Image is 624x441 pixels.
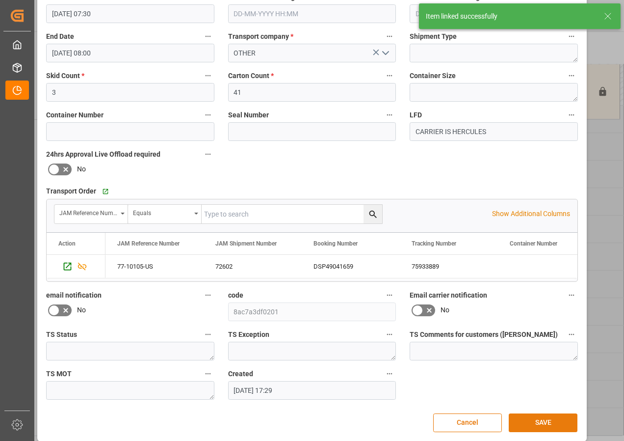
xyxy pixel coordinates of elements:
[565,289,578,302] button: Email carrier notification
[228,110,269,120] span: Seal Number
[302,255,400,278] div: DSP49041659
[46,290,102,301] span: email notification
[58,240,76,247] div: Action
[313,240,358,247] span: Booking Number
[228,330,269,340] span: TS Exception
[228,381,396,400] input: DD-MM-YYYY HH:MM
[410,110,422,120] span: LFD
[509,413,577,432] button: SAVE
[410,330,558,340] span: TS Comments for customers ([PERSON_NAME])
[410,290,487,301] span: Email carrier notification
[383,109,396,121] button: Seal Number
[202,205,382,223] input: Type to search
[77,305,86,315] span: No
[202,328,214,341] button: TS Status
[105,255,204,278] div: 77-10105-US
[565,109,578,121] button: LFD
[410,71,456,81] span: Container Size
[383,367,396,380] button: Created
[228,4,396,23] input: DD-MM-YYYY HH:MM
[412,240,456,247] span: Tracking Number
[46,4,214,23] input: DD-MM-YYYY HH:MM
[47,255,105,278] div: Press SPACE to select this row.
[433,413,502,432] button: Cancel
[59,206,117,218] div: JAM Reference Number
[117,240,180,247] span: JAM Reference Number
[46,31,74,42] span: End Date
[441,305,449,315] span: No
[383,328,396,341] button: TS Exception
[228,71,274,81] span: Carton Count
[383,69,396,82] button: Carton Count *
[426,11,595,22] div: Item linked successfully
[410,31,457,42] span: Shipment Type
[46,186,96,196] span: Transport Order
[202,69,214,82] button: Skid Count *
[492,209,570,219] p: Show Additional Columns
[46,71,84,81] span: Skid Count
[133,206,191,218] div: Equals
[364,205,382,223] button: search button
[202,109,214,121] button: Container Number
[77,164,86,174] span: No
[383,30,396,43] button: Transport company *
[565,30,578,43] button: Shipment Type
[46,110,104,120] span: Container Number
[215,240,277,247] span: JAM Shipment Number
[128,205,202,223] button: open menu
[46,149,160,160] span: 24hrs Approval Live Offload required
[228,31,293,42] span: Transport company
[228,369,253,379] span: Created
[510,240,557,247] span: Container Number
[202,367,214,380] button: TS MOT
[202,30,214,43] button: End Date
[410,4,578,23] input: DD-MM-YYYY HH:MM
[565,69,578,82] button: Container Size
[202,289,214,302] button: email notification
[378,46,392,61] button: open menu
[400,255,498,278] div: 75933889
[383,289,396,302] button: code
[228,290,243,301] span: code
[46,369,72,379] span: TS MOT
[54,205,128,223] button: open menu
[204,255,302,278] div: 72602
[565,328,578,341] button: TS Comments for customers ([PERSON_NAME])
[46,44,214,62] input: DD-MM-YYYY HH:MM
[202,148,214,161] button: 24hrs Approval Live Offload required
[46,330,77,340] span: TS Status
